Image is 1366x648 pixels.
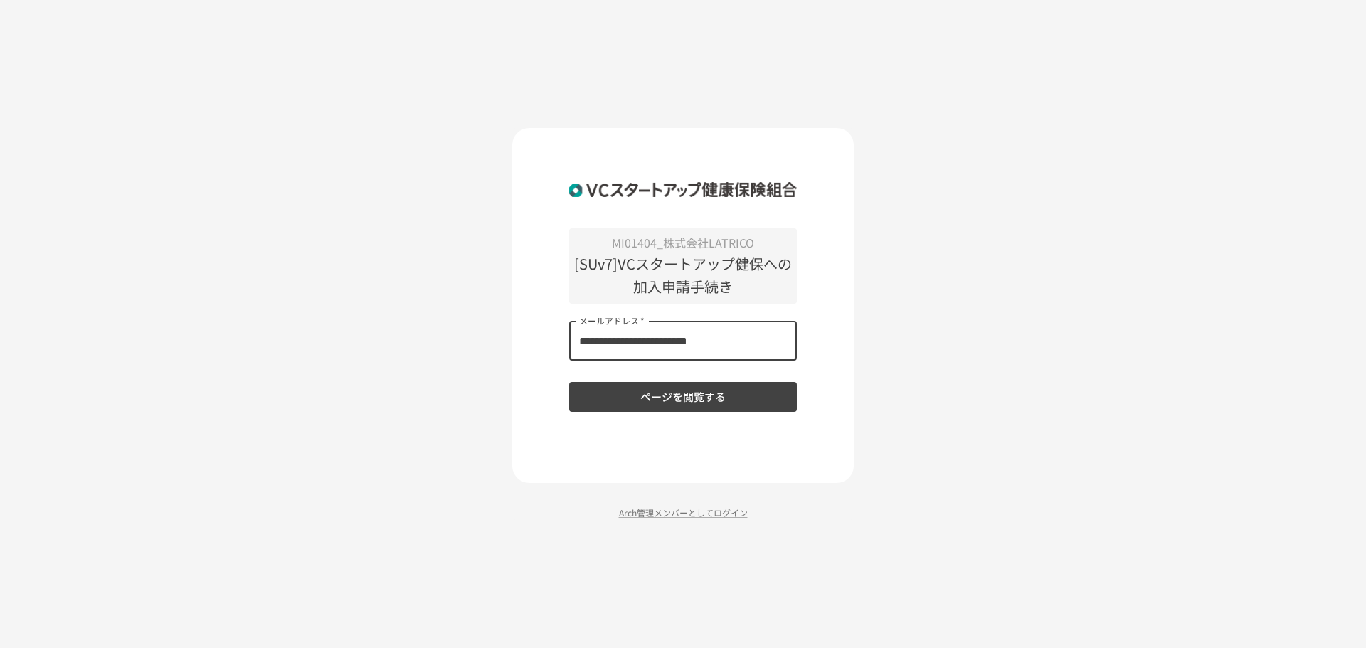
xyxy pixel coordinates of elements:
[569,253,797,298] p: [SUv7]VCスタートアップ健保への加入申請手続き
[512,506,854,519] p: Arch管理メンバーとしてログイン
[579,314,645,326] label: メールアドレス
[569,382,797,412] button: ページを閲覧する
[569,234,797,253] p: MI01404_株式会社LATRICO
[569,171,797,208] img: ZDfHsVrhrXUoWEWGWYf8C4Fv4dEjYTEDCNvmL73B7ox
